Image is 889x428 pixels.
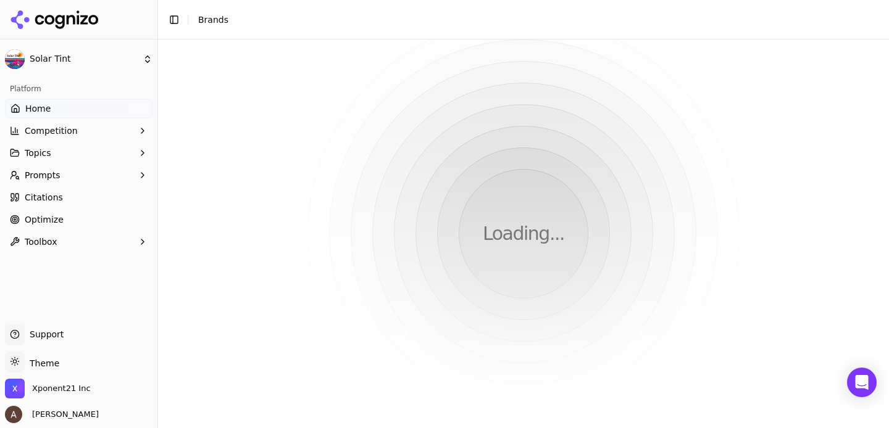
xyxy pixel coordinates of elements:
[5,79,152,99] div: Platform
[198,14,854,26] nav: breadcrumb
[25,102,51,115] span: Home
[483,223,564,245] p: Loading...
[25,147,51,159] span: Topics
[25,236,57,248] span: Toolbox
[25,358,59,368] span: Theme
[198,15,228,25] span: Brands
[32,383,91,394] span: Xponent21 Inc
[27,409,99,420] span: [PERSON_NAME]
[5,49,25,69] img: Solar Tint
[25,213,64,226] span: Optimize
[25,125,78,137] span: Competition
[847,368,877,397] div: Open Intercom Messenger
[30,54,138,65] span: Solar Tint
[5,406,22,423] img: Allison Donnelly
[25,328,64,340] span: Support
[5,379,91,398] button: Open organization switcher
[5,406,99,423] button: Open user button
[5,379,25,398] img: Xponent21 Inc
[25,191,63,204] span: Citations
[25,169,61,181] span: Prompts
